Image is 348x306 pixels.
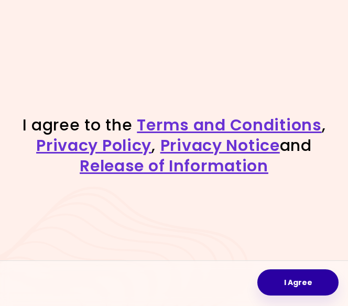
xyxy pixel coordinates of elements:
a: Privacy Notice [160,134,280,157]
button: I Agree [257,269,339,296]
a: Release of Information [80,155,268,177]
a: Terms and Conditions [137,114,321,136]
a: Privacy Policy [36,134,151,157]
h1: I agree to the , , and [9,115,339,176]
